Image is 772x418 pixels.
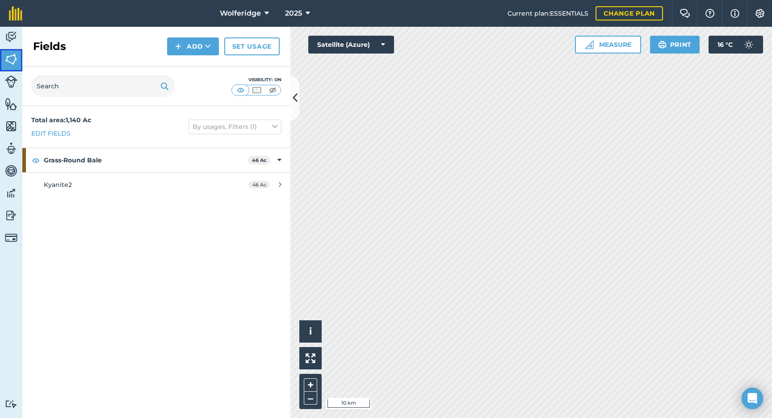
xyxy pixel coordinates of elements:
[308,36,394,54] button: Satellite (Azure)
[717,36,733,54] span: 16 ° C
[9,6,22,21] img: fieldmargin Logo
[31,116,91,124] strong: Total area : 1,140 Ac
[5,120,17,133] img: svg+xml;base64,PHN2ZyB4bWxucz0iaHR0cDovL3d3dy53My5vcmcvMjAwMC9zdmciIHdpZHRoPSI1NiIgaGVpZ2h0PSI2MC...
[705,9,715,18] img: A question mark icon
[5,97,17,111] img: svg+xml;base64,PHN2ZyB4bWxucz0iaHR0cDovL3d3dy53My5vcmcvMjAwMC9zdmciIHdpZHRoPSI1NiIgaGVpZ2h0PSI2MC...
[5,53,17,66] img: svg+xml;base64,PHN2ZyB4bWxucz0iaHR0cDovL3d3dy53My5vcmcvMjAwMC9zdmciIHdpZHRoPSI1NiIgaGVpZ2h0PSI2MC...
[680,9,690,18] img: Two speech bubbles overlapping with the left bubble in the forefront
[740,36,758,54] img: svg+xml;base64,PD94bWwgdmVyc2lvbj0iMS4wIiBlbmNvZGluZz0idXRmLTgiPz4KPCEtLSBHZW5lcmF0b3I6IEFkb2JlIE...
[596,6,663,21] a: Change plan
[235,86,246,95] img: svg+xml;base64,PHN2ZyB4bWxucz0iaHR0cDovL3d3dy53My5vcmcvMjAwMC9zdmciIHdpZHRoPSI1MCIgaGVpZ2h0PSI0MC...
[22,173,290,197] a: Kyanite246 Ac
[5,209,17,222] img: svg+xml;base64,PD94bWwgdmVyc2lvbj0iMS4wIiBlbmNvZGluZz0idXRmLTgiPz4KPCEtLSBHZW5lcmF0b3I6IEFkb2JlIE...
[5,75,17,88] img: svg+xml;base64,PD94bWwgdmVyc2lvbj0iMS4wIiBlbmNvZGluZz0idXRmLTgiPz4KPCEtLSBHZW5lcmF0b3I6IEFkb2JlIE...
[175,41,181,52] img: svg+xml;base64,PHN2ZyB4bWxucz0iaHR0cDovL3d3dy53My5vcmcvMjAwMC9zdmciIHdpZHRoPSIxNCIgaGVpZ2h0PSIyNC...
[160,81,169,91] img: svg+xml;base64,PHN2ZyB4bWxucz0iaHR0cDovL3d3dy53My5vcmcvMjAwMC9zdmciIHdpZHRoPSIxOSIgaGVpZ2h0PSIyNC...
[248,181,270,188] span: 46 Ac
[658,39,667,50] img: svg+xml;base64,PHN2ZyB4bWxucz0iaHR0cDovL3d3dy53My5vcmcvMjAwMC9zdmciIHdpZHRoPSIxOSIgaGVpZ2h0PSIyNC...
[742,388,763,409] div: Open Intercom Messenger
[5,30,17,44] img: svg+xml;base64,PD94bWwgdmVyc2lvbj0iMS4wIiBlbmNvZGluZz0idXRmLTgiPz4KPCEtLSBHZW5lcmF0b3I6IEFkb2JlIE...
[267,86,278,95] img: svg+xml;base64,PHN2ZyB4bWxucz0iaHR0cDovL3d3dy53My5vcmcvMjAwMC9zdmciIHdpZHRoPSI1MCIgaGVpZ2h0PSI0MC...
[251,86,262,95] img: svg+xml;base64,PHN2ZyB4bWxucz0iaHR0cDovL3d3dy53My5vcmcvMjAwMC9zdmciIHdpZHRoPSI1MCIgaGVpZ2h0PSI0MC...
[309,326,312,337] span: i
[44,181,72,189] span: Kyanite2
[5,186,17,200] img: svg+xml;base64,PD94bWwgdmVyc2lvbj0iMS4wIiBlbmNvZGluZz0idXRmLTgiPz4KPCEtLSBHZW5lcmF0b3I6IEFkb2JlIE...
[5,164,17,178] img: svg+xml;base64,PD94bWwgdmVyc2lvbj0iMS4wIiBlbmNvZGluZz0idXRmLTgiPz4KPCEtLSBHZW5lcmF0b3I6IEFkb2JlIE...
[585,40,594,49] img: Ruler icon
[508,8,588,18] span: Current plan : ESSENTIALS
[575,36,641,54] button: Measure
[31,75,174,97] input: Search
[755,9,765,18] img: A cog icon
[220,8,261,19] span: Wolferidge
[32,155,40,166] img: svg+xml;base64,PHN2ZyB4bWxucz0iaHR0cDovL3d3dy53My5vcmcvMjAwMC9zdmciIHdpZHRoPSIxOCIgaGVpZ2h0PSIyNC...
[5,142,17,155] img: svg+xml;base64,PD94bWwgdmVyc2lvbj0iMS4wIiBlbmNvZGluZz0idXRmLTgiPz4KPCEtLSBHZW5lcmF0b3I6IEFkb2JlIE...
[730,8,739,19] img: svg+xml;base64,PHN2ZyB4bWxucz0iaHR0cDovL3d3dy53My5vcmcvMjAwMC9zdmciIHdpZHRoPSIxNyIgaGVpZ2h0PSIxNy...
[167,37,219,55] button: Add
[285,8,302,19] span: 2025
[709,36,763,54] button: 16 °C
[304,378,317,392] button: +
[44,148,248,172] strong: Grass-Round Bale
[231,76,281,83] div: Visibility: On
[31,128,71,138] a: Edit fields
[304,392,317,405] button: –
[650,36,700,54] button: Print
[33,39,66,54] h2: Fields
[5,232,17,244] img: svg+xml;base64,PD94bWwgdmVyc2lvbj0iMS4wIiBlbmNvZGluZz0idXRmLTgiPz4KPCEtLSBHZW5lcmF0b3I6IEFkb2JlIE...
[299,320,322,343] button: i
[5,400,17,408] img: svg+xml;base64,PD94bWwgdmVyc2lvbj0iMS4wIiBlbmNvZGluZz0idXRmLTgiPz4KPCEtLSBHZW5lcmF0b3I6IEFkb2JlIE...
[224,37,280,55] a: Set usage
[252,157,267,163] strong: 46 Ac
[189,120,281,134] button: By usages, Filters (1)
[22,148,290,172] div: Grass-Round Bale46 Ac
[306,353,315,363] img: Four arrows, one pointing top left, one top right, one bottom right and the last bottom left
